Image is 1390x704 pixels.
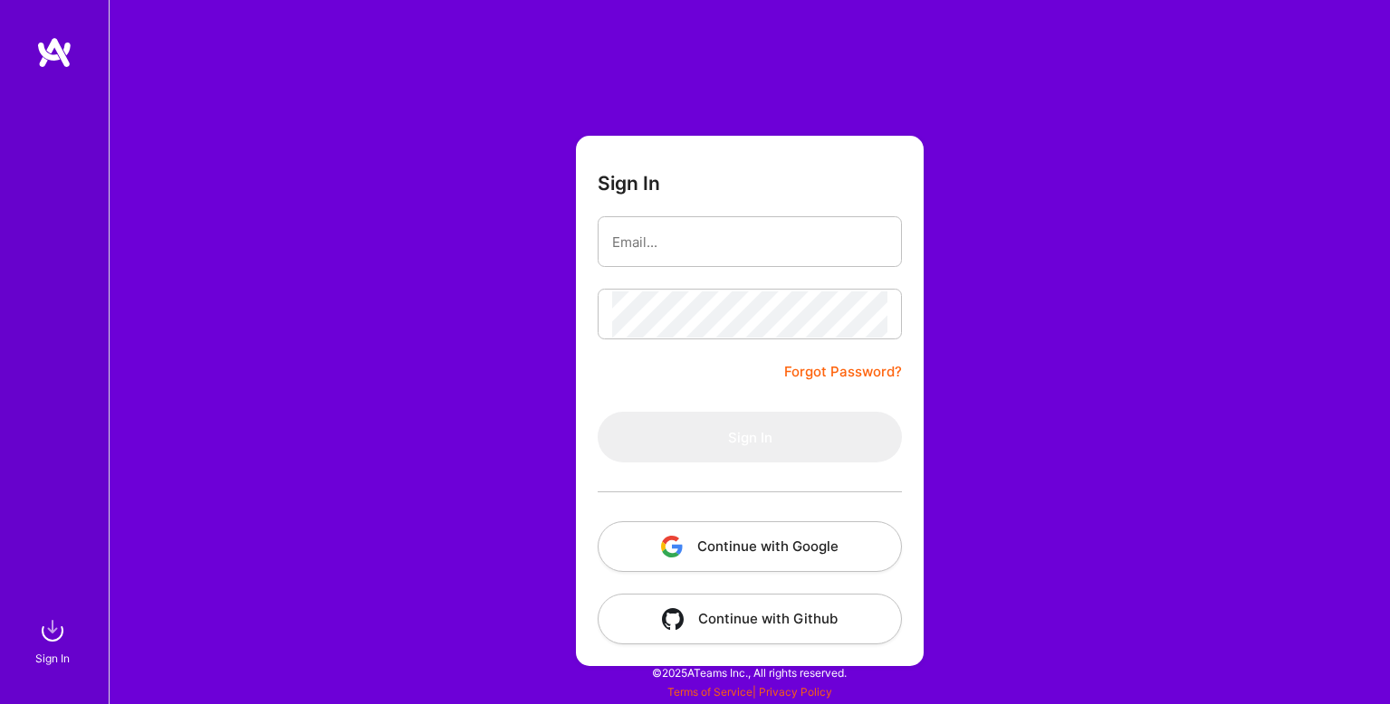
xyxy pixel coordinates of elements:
[36,36,72,69] img: logo
[667,685,753,699] a: Terms of Service
[598,172,660,195] h3: Sign In
[612,219,887,265] input: Email...
[38,613,71,668] a: sign inSign In
[598,521,902,572] button: Continue with Google
[784,361,902,383] a: Forgot Password?
[759,685,832,699] a: Privacy Policy
[35,649,70,668] div: Sign In
[667,685,832,699] span: |
[662,608,684,630] img: icon
[109,650,1390,695] div: © 2025 ATeams Inc., All rights reserved.
[598,594,902,644] button: Continue with Github
[661,536,683,557] img: icon
[34,613,71,649] img: sign in
[598,412,902,462] button: Sign In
